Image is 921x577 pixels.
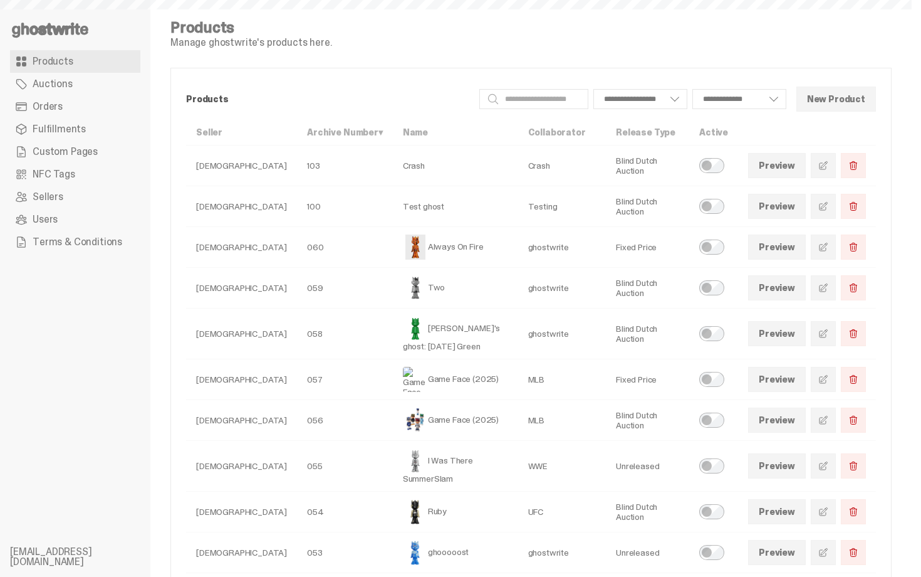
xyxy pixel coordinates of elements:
[393,146,518,186] td: Crash
[186,95,469,103] p: Products
[10,140,140,163] a: Custom Pages
[841,408,866,433] button: Delete Product
[10,95,140,118] a: Orders
[518,146,606,186] td: Crash
[186,186,297,227] td: [DEMOGRAPHIC_DATA]
[606,492,689,532] td: Blind Dutch Auction
[606,146,689,186] td: Blind Dutch Auction
[297,441,393,492] td: 055
[186,146,297,186] td: [DEMOGRAPHIC_DATA]
[606,400,689,441] td: Blind Dutch Auction
[748,453,806,479] a: Preview
[748,499,806,524] a: Preview
[33,102,63,112] span: Orders
[10,50,140,73] a: Products
[33,147,98,157] span: Custom Pages
[841,153,866,178] button: Delete Product
[606,120,689,146] th: Release Type
[186,532,297,573] td: [DEMOGRAPHIC_DATA]
[748,408,806,433] a: Preview
[403,499,428,524] img: Ruby
[841,275,866,300] button: Delete Product
[393,532,518,573] td: ghooooost
[170,20,332,35] h4: Products
[403,408,428,433] img: Game Face (2025)
[403,448,428,474] img: I Was There SummerSlam
[307,127,383,138] a: Archive Number▾
[748,153,806,178] a: Preview
[393,441,518,492] td: I Was There SummerSlam
[841,367,866,392] button: Delete Product
[33,124,86,134] span: Fulfillments
[33,214,58,225] span: Users
[33,56,73,66] span: Products
[518,532,606,573] td: ghostwrite
[518,492,606,532] td: UFC
[403,235,428,260] img: Always On Fire
[518,186,606,227] td: Testing
[841,499,866,524] button: Delete Product
[10,73,140,95] a: Auctions
[606,359,689,400] td: Fixed Price
[518,309,606,359] td: ghostwrite
[10,231,140,253] a: Terms & Conditions
[186,227,297,268] td: [DEMOGRAPHIC_DATA]
[606,268,689,309] td: Blind Dutch Auction
[403,367,428,392] img: Game Face (2025)
[606,441,689,492] td: Unreleased
[10,547,160,567] li: [EMAIL_ADDRESS][DOMAIN_NAME]
[841,540,866,565] button: Delete Product
[393,120,518,146] th: Name
[393,400,518,441] td: Game Face (2025)
[748,194,806,219] a: Preview
[297,492,393,532] td: 054
[186,359,297,400] td: [DEMOGRAPHIC_DATA]
[393,227,518,268] td: Always On Fire
[297,227,393,268] td: 060
[518,268,606,309] td: ghostwrite
[841,235,866,260] button: Delete Product
[186,492,297,532] td: [DEMOGRAPHIC_DATA]
[393,268,518,309] td: Two
[378,127,383,138] span: ▾
[297,146,393,186] td: 103
[518,120,606,146] th: Collaborator
[297,309,393,359] td: 058
[748,235,806,260] a: Preview
[606,186,689,227] td: Blind Dutch Auction
[518,359,606,400] td: MLB
[393,186,518,227] td: Test ghost
[748,367,806,392] a: Preview
[841,453,866,479] button: Delete Product
[393,309,518,359] td: [PERSON_NAME]'s ghost: [DATE] Green
[33,237,122,247] span: Terms & Conditions
[606,309,689,359] td: Blind Dutch Auction
[297,268,393,309] td: 059
[33,169,75,179] span: NFC Tags
[748,540,806,565] a: Preview
[748,275,806,300] a: Preview
[748,321,806,346] a: Preview
[10,163,140,186] a: NFC Tags
[841,194,866,219] button: Delete Product
[518,227,606,268] td: ghostwrite
[699,127,728,138] a: Active
[186,400,297,441] td: [DEMOGRAPHIC_DATA]
[186,441,297,492] td: [DEMOGRAPHIC_DATA]
[841,321,866,346] button: Delete Product
[403,540,428,565] img: ghooooost
[518,441,606,492] td: WWE
[186,120,297,146] th: Seller
[796,87,876,112] button: New Product
[393,492,518,532] td: Ruby
[33,79,73,89] span: Auctions
[393,359,518,400] td: Game Face (2025)
[10,208,140,231] a: Users
[186,268,297,309] td: [DEMOGRAPHIC_DATA]
[10,118,140,140] a: Fulfillments
[297,359,393,400] td: 057
[606,532,689,573] td: Unreleased
[403,316,428,341] img: Schrödinger's ghost: Sunday Green
[170,38,332,48] p: Manage ghostwrite's products here.
[297,532,393,573] td: 053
